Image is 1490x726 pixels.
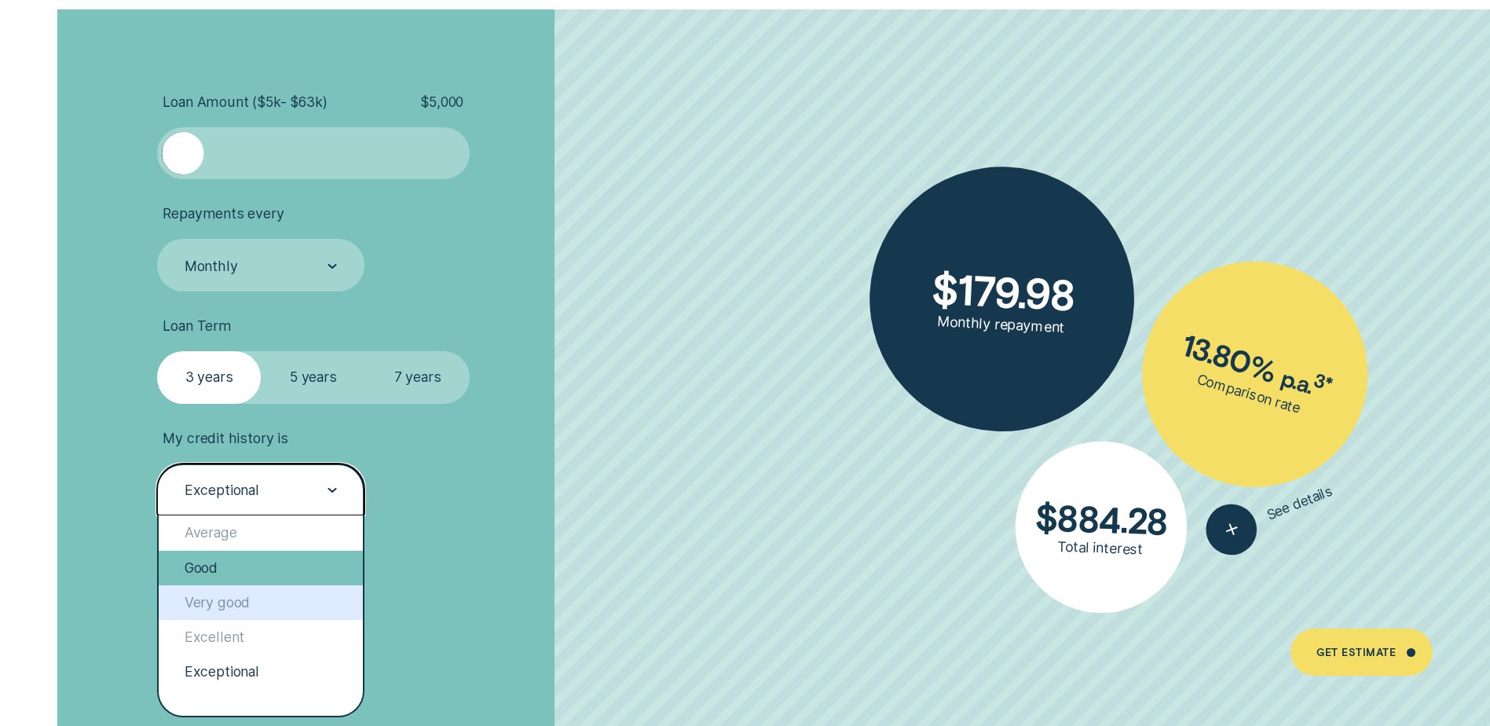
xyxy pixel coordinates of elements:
div: Exceptional [159,654,363,689]
div: Very good [159,585,363,620]
div: Average [159,515,363,550]
span: See details [1265,483,1335,524]
span: Repayments every [163,205,284,222]
span: Loan Amount ( $5k - $63k ) [163,93,327,111]
span: My credit history is [163,430,287,447]
label: 5 years [261,351,365,403]
div: Excellent [159,620,363,654]
span: $ 5,000 [420,93,463,111]
span: Loan Term [163,317,231,335]
div: Good [159,551,363,585]
a: Get Estimate [1290,629,1433,676]
div: Monthly [185,258,238,275]
label: 7 years [365,351,470,403]
label: 3 years [157,351,262,403]
button: See details [1199,467,1342,563]
div: Exceptional [185,482,259,499]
